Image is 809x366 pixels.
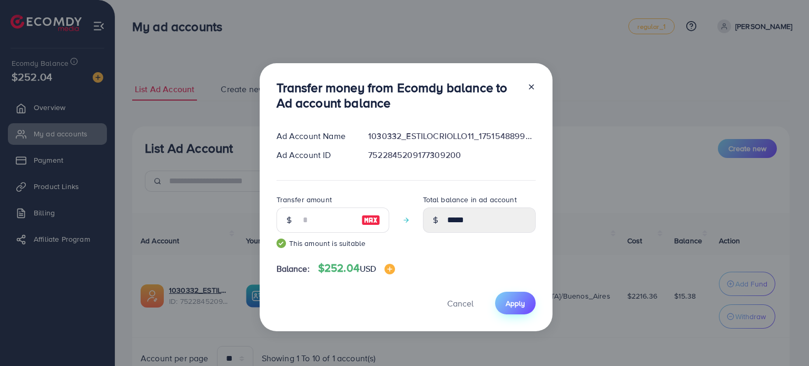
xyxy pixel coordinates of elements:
div: 1030332_ESTILOCRIOLLO11_1751548899317 [360,130,544,142]
span: Cancel [447,298,473,309]
span: Balance: [277,263,310,275]
h4: $252.04 [318,262,396,275]
span: USD [360,263,376,274]
button: Cancel [434,292,487,314]
button: Apply [495,292,536,314]
img: image [361,214,380,226]
div: 7522845209177309200 [360,149,544,161]
small: This amount is suitable [277,238,389,249]
h3: Transfer money from Ecomdy balance to Ad account balance [277,80,519,111]
img: guide [277,239,286,248]
span: Apply [506,298,525,309]
label: Transfer amount [277,194,332,205]
div: Ad Account Name [268,130,360,142]
div: Ad Account ID [268,149,360,161]
label: Total balance in ad account [423,194,517,205]
iframe: Chat [764,319,801,358]
img: image [384,264,395,274]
